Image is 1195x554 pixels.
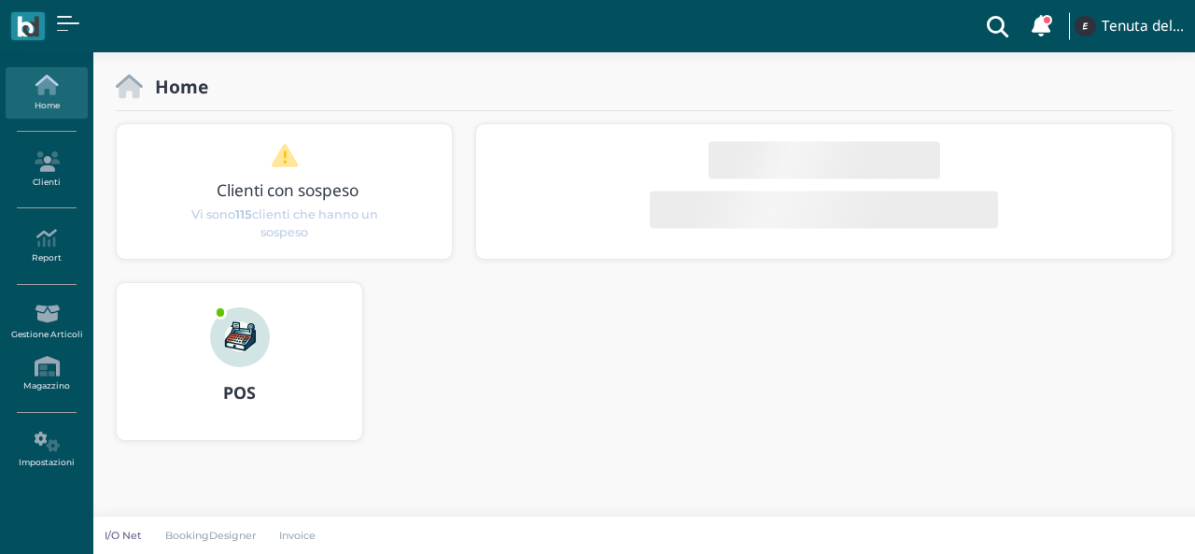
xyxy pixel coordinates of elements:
a: Gestione Articoli [6,296,87,348]
span: Vi sono clienti che hanno un sospeso [186,205,384,240]
div: 1 / 1 [117,124,453,259]
h3: Clienti con sospeso [156,181,420,199]
a: Clienti con sospeso Vi sono115clienti che hanno un sospeso [152,143,416,241]
a: Magazzino [6,348,87,400]
a: ... Tenuta del Barco [1072,4,1184,49]
img: ... [210,307,270,367]
b: POS [223,381,256,404]
a: Report [6,220,87,272]
a: ... POS [116,282,363,463]
h4: Tenuta del Barco [1102,19,1184,35]
iframe: Help widget launcher [1062,496,1179,538]
img: ... [1075,16,1095,36]
a: Home [6,67,87,119]
h2: Home [143,77,208,96]
a: Impostazioni [6,424,87,476]
a: Clienti [6,144,87,195]
img: logo [17,16,38,37]
b: 115 [235,206,252,220]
